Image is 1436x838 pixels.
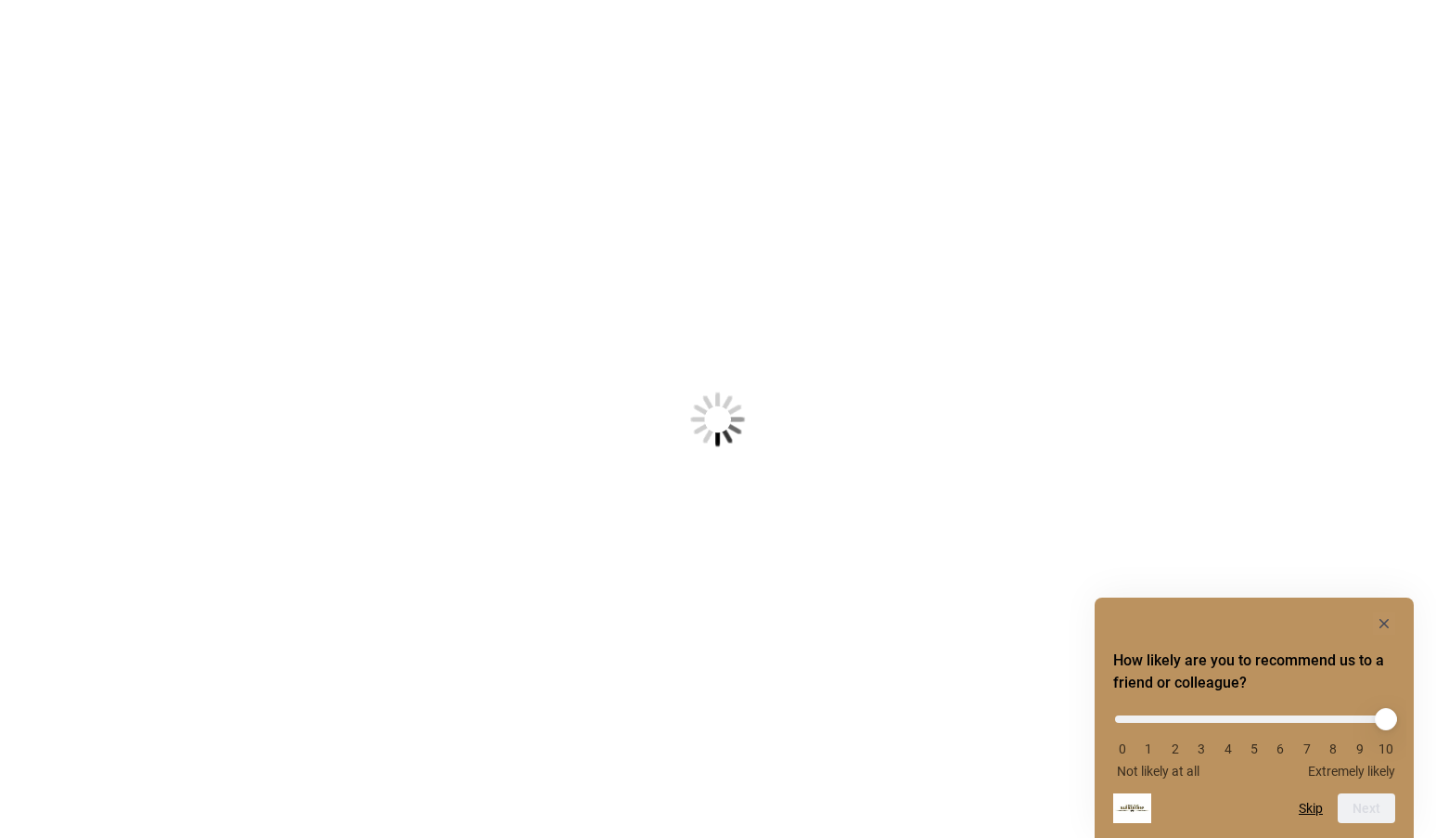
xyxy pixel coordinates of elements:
li: 2 [1166,741,1185,756]
div: How likely are you to recommend us to a friend or colleague? Select an option from 0 to 10, with ... [1113,612,1395,823]
li: 1 [1139,741,1158,756]
button: Next question [1338,793,1395,823]
li: 5 [1245,741,1263,756]
button: Skip [1299,801,1323,816]
li: 7 [1298,741,1316,756]
li: 8 [1324,741,1342,756]
li: 4 [1219,741,1237,756]
button: Hide survey [1373,612,1395,635]
span: Extremely likely [1308,764,1395,779]
img: Loading [599,301,837,538]
li: 0 [1113,741,1132,756]
li: 6 [1271,741,1289,756]
div: How likely are you to recommend us to a friend or colleague? Select an option from 0 to 10, with ... [1113,702,1395,779]
li: 10 [1377,741,1395,756]
li: 9 [1351,741,1369,756]
h2: How likely are you to recommend us to a friend or colleague? Select an option from 0 to 10, with ... [1113,650,1395,694]
li: 3 [1192,741,1211,756]
span: Not likely at all [1117,764,1199,779]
